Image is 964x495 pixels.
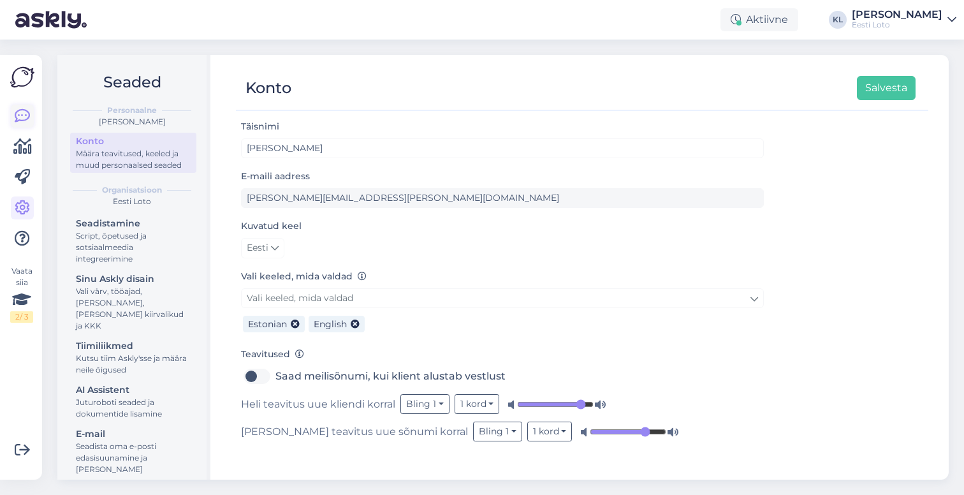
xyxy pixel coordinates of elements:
div: Seadista oma e-posti edasisuunamine ja [PERSON_NAME] [76,441,191,475]
div: Vaata siia [10,265,33,323]
a: [PERSON_NAME]Eesti Loto [852,10,956,30]
div: Juturoboti seaded ja dokumentide lisamine [76,397,191,420]
a: TiimiliikmedKutsu tiim Askly'sse ja määra neile õigused [70,337,196,378]
input: Sisesta e-maili aadress [241,188,764,208]
label: Saad meilisõnumi, kui klient alustab vestlust [275,366,506,387]
div: Kutsu tiim Askly'sse ja määra neile õigused [76,353,191,376]
div: Heli teavitus uue kliendi korral [241,394,764,414]
a: KontoMäära teavitused, keeled ja muud personaalsed seaded [70,133,196,173]
button: 1 kord [455,394,500,414]
span: Estonian [248,318,287,330]
label: Kuvatud keel [241,219,302,233]
span: English [314,318,347,330]
label: Teavitused [241,348,304,361]
button: Bling 1 [473,422,522,441]
img: Askly Logo [10,65,34,89]
div: Vali värv, tööajad, [PERSON_NAME], [PERSON_NAME] kiirvalikud ja KKK [76,286,191,332]
span: Vali keeled, mida valdad [247,292,353,304]
a: Eesti [241,238,284,258]
div: Eesti Loto [68,196,196,207]
div: KL [829,11,847,29]
button: Salvesta [857,76,916,100]
label: E-maili aadress [241,170,310,183]
a: Vali keeled, mida valdad [241,288,764,308]
div: Eesti Loto [852,20,942,30]
a: E-mailSeadista oma e-posti edasisuunamine ja [PERSON_NAME] [70,425,196,477]
div: [PERSON_NAME] [852,10,942,20]
div: Sinu Askly disain [76,272,191,286]
div: 2 / 3 [10,311,33,323]
input: Sisesta nimi [241,138,764,158]
div: Tiimiliikmed [76,339,191,353]
div: E-mail [76,427,191,441]
div: Konto [245,76,291,100]
div: Seadistamine [76,217,191,230]
div: [PERSON_NAME] [68,116,196,128]
b: Personaalne [107,105,157,116]
span: Eesti [247,241,268,255]
label: Täisnimi [241,120,279,133]
button: 1 kord [527,422,573,441]
b: Organisatsioon [102,184,162,196]
a: Sinu Askly disainVali värv, tööajad, [PERSON_NAME], [PERSON_NAME] kiirvalikud ja KKK [70,270,196,334]
div: [PERSON_NAME] teavitus uue sõnumi korral [241,422,764,441]
div: Konto [76,135,191,148]
div: Script, õpetused ja sotsiaalmeedia integreerimine [76,230,191,265]
div: Määra teavitused, keeled ja muud personaalsed seaded [76,148,191,171]
a: AI AssistentJuturoboti seaded ja dokumentide lisamine [70,381,196,422]
a: SeadistamineScript, õpetused ja sotsiaalmeedia integreerimine [70,215,196,267]
div: AI Assistent [76,383,191,397]
label: Vali keeled, mida valdad [241,270,367,283]
h2: Seaded [68,70,196,94]
button: Bling 1 [400,394,449,414]
div: Aktiivne [720,8,798,31]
